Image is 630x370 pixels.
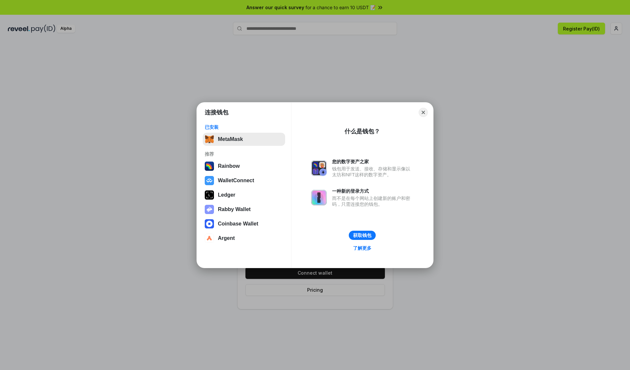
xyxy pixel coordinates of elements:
[203,133,285,146] button: MetaMask
[203,203,285,216] button: Rabby Wallet
[311,190,327,205] img: svg+xml,%3Csvg%20xmlns%3D%22http%3A%2F%2Fwww.w3.org%2F2000%2Fsvg%22%20fill%3D%22none%22%20viewBox...
[205,151,283,157] div: 推荐
[203,160,285,173] button: Rainbow
[205,135,214,144] img: svg+xml,%3Csvg%20fill%3D%22none%22%20height%3D%2233%22%20viewBox%3D%220%200%2035%2033%22%20width%...
[205,124,283,130] div: 已安装
[203,188,285,202] button: Ledger
[205,190,214,200] img: svg+xml,%3Csvg%20xmlns%3D%22http%3A%2F%2Fwww.w3.org%2F2000%2Fsvg%22%20width%3D%2228%22%20height%3...
[353,232,371,238] div: 获取钱包
[218,163,240,169] div: Rainbow
[349,231,376,240] button: 获取钱包
[419,108,428,117] button: Close
[345,127,380,135] div: 什么是钱包？
[218,235,235,241] div: Argent
[205,234,214,243] img: svg+xml,%3Csvg%20width%3D%2228%22%20height%3D%2228%22%20viewBox%3D%220%200%2028%2028%22%20fill%3D...
[205,219,214,228] img: svg+xml,%3Csvg%20width%3D%2228%22%20height%3D%2228%22%20viewBox%3D%220%200%2028%2028%22%20fill%3D...
[203,232,285,245] button: Argent
[203,174,285,187] button: WalletConnect
[205,205,214,214] img: svg+xml,%3Csvg%20xmlns%3D%22http%3A%2F%2Fwww.w3.org%2F2000%2Fsvg%22%20fill%3D%22none%22%20viewBox...
[332,166,413,178] div: 钱包用于发送、接收、存储和显示像以太坊和NFT这样的数字资产。
[205,176,214,185] img: svg+xml,%3Csvg%20width%3D%2228%22%20height%3D%2228%22%20viewBox%3D%220%200%2028%2028%22%20fill%3D...
[205,162,214,171] img: svg+xml,%3Csvg%20width%3D%22120%22%20height%3D%22120%22%20viewBox%3D%220%200%20120%20120%22%20fil...
[205,108,228,116] h1: 连接钱包
[218,221,258,227] div: Coinbase Wallet
[218,192,235,198] div: Ledger
[332,159,413,165] div: 您的数字资产之家
[203,217,285,230] button: Coinbase Wallet
[218,206,251,212] div: Rabby Wallet
[349,244,375,252] a: 了解更多
[311,160,327,176] img: svg+xml,%3Csvg%20xmlns%3D%22http%3A%2F%2Fwww.w3.org%2F2000%2Fsvg%22%20fill%3D%22none%22%20viewBox...
[218,136,243,142] div: MetaMask
[332,195,413,207] div: 而不是在每个网站上创建新的账户和密码，只需连接您的钱包。
[332,188,413,194] div: 一种新的登录方式
[353,245,371,251] div: 了解更多
[218,178,254,184] div: WalletConnect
